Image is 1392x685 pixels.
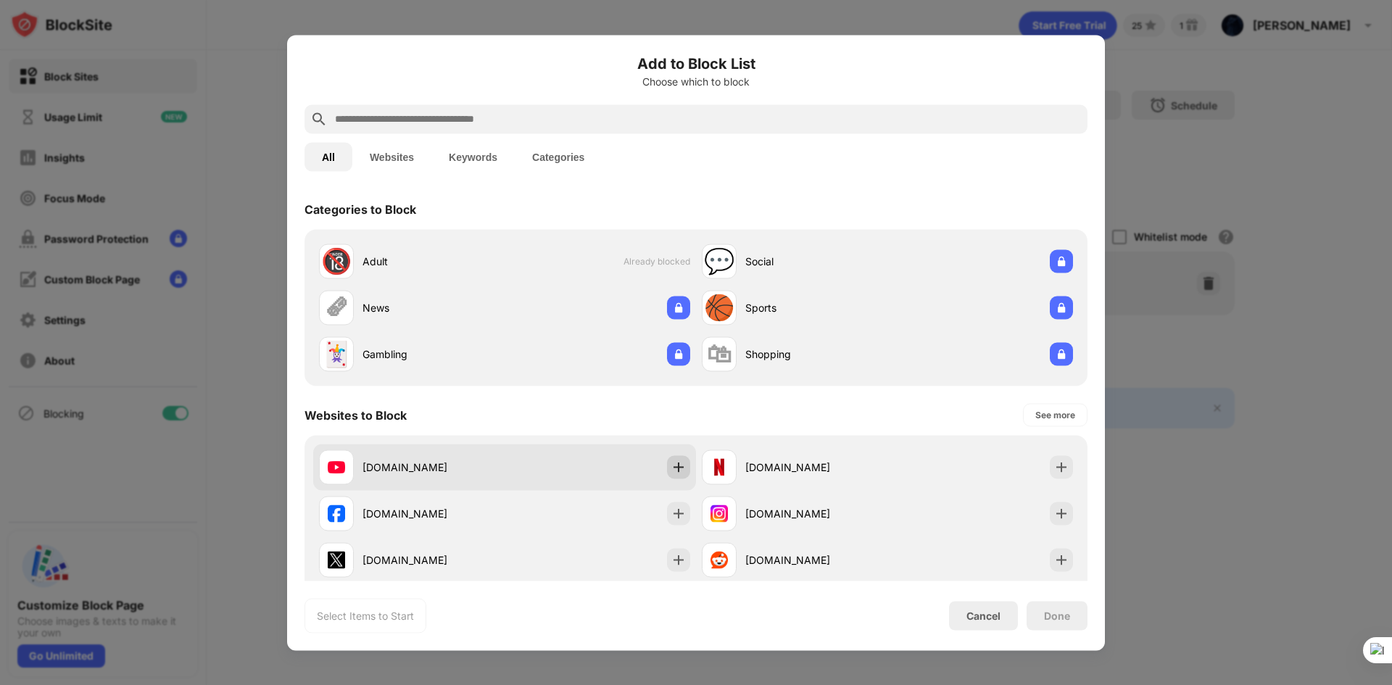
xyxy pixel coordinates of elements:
[304,142,352,171] button: All
[362,300,505,315] div: News
[745,346,887,362] div: Shopping
[710,551,728,568] img: favicons
[362,552,505,568] div: [DOMAIN_NAME]
[745,460,887,475] div: [DOMAIN_NAME]
[321,339,352,369] div: 🃏
[362,506,505,521] div: [DOMAIN_NAME]
[745,506,887,521] div: [DOMAIN_NAME]
[966,610,1000,622] div: Cancel
[310,110,328,128] img: search.svg
[1044,610,1070,621] div: Done
[362,460,505,475] div: [DOMAIN_NAME]
[362,346,505,362] div: Gambling
[745,300,887,315] div: Sports
[431,142,515,171] button: Keywords
[328,458,345,476] img: favicons
[704,293,734,323] div: 🏀
[707,339,732,369] div: 🛍
[515,142,602,171] button: Categories
[304,75,1087,87] div: Choose which to block
[745,254,887,269] div: Social
[304,407,407,422] div: Websites to Block
[352,142,431,171] button: Websites
[317,608,414,623] div: Select Items to Start
[704,246,734,276] div: 💬
[1035,407,1075,422] div: See more
[321,246,352,276] div: 🔞
[328,505,345,522] img: favicons
[710,505,728,522] img: favicons
[710,458,728,476] img: favicons
[623,256,690,267] span: Already blocked
[304,52,1087,74] h6: Add to Block List
[328,551,345,568] img: favicons
[362,254,505,269] div: Adult
[745,552,887,568] div: [DOMAIN_NAME]
[324,293,349,323] div: 🗞
[304,202,416,216] div: Categories to Block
